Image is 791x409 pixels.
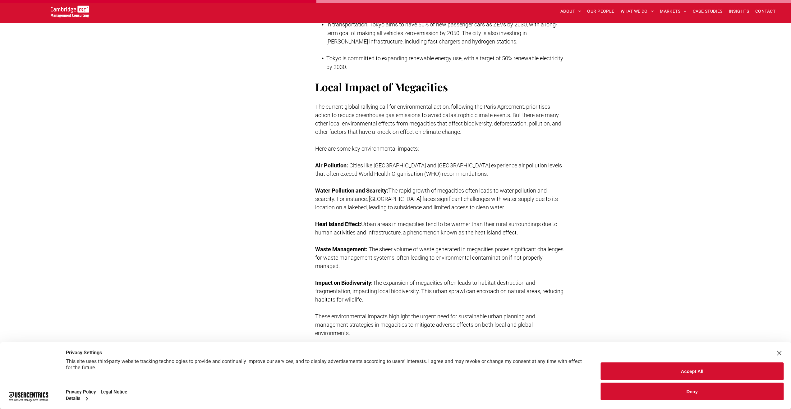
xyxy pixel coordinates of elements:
[315,221,557,236] span: Urban areas in megacities tend to be warmer than their rural surroundings due to human activities...
[315,80,448,94] span: Local Impact of Megacities
[618,7,657,16] a: WHAT WE DO
[752,7,779,16] a: CONTACT
[326,21,557,45] span: In transportation, Tokyo aims to have 50% of new passenger cars as ZEVs by 2030, with a long-term...
[315,279,373,286] strong: Impact on Biodiversity:
[51,6,89,17] img: Go to Homepage
[315,162,562,177] span: Cities like [GEOGRAPHIC_DATA] and [GEOGRAPHIC_DATA] experience air pollution levels that often ex...
[315,313,535,336] span: These environmental impacts highlight the urgent need for sustainable urban planning and manageme...
[690,7,726,16] a: CASE STUDIES
[315,162,348,169] strong: Air Pollution:
[326,55,563,70] span: Tokyo is committed to expanding renewable energy use, with a target of 50% renewable electricity ...
[557,7,584,16] a: ABOUT
[315,187,388,194] strong: Water Pollution and Scarcity:
[315,145,419,152] span: Here are some key environmental impacts:
[51,7,89,13] a: Your Business Transformed | Cambridge Management Consulting
[657,7,689,16] a: MARKETS
[726,7,752,16] a: INSIGHTS
[315,103,561,135] span: The current global rallying call for environmental action, following the Paris Agreement, priorit...
[315,221,361,227] strong: Heat Island Effect:
[315,187,558,211] span: The rapid growth of megacities often leads to water pollution and scarcity. For instance, [GEOGRA...
[584,7,617,16] a: OUR PEOPLE
[315,279,563,303] span: The expansion of megacities often leads to habitat destruction and fragmentation, impacting local...
[315,246,563,269] span: The sheer volume of waste generated in megacities poses significant challenges for waste manageme...
[315,246,367,252] strong: Waste Management:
